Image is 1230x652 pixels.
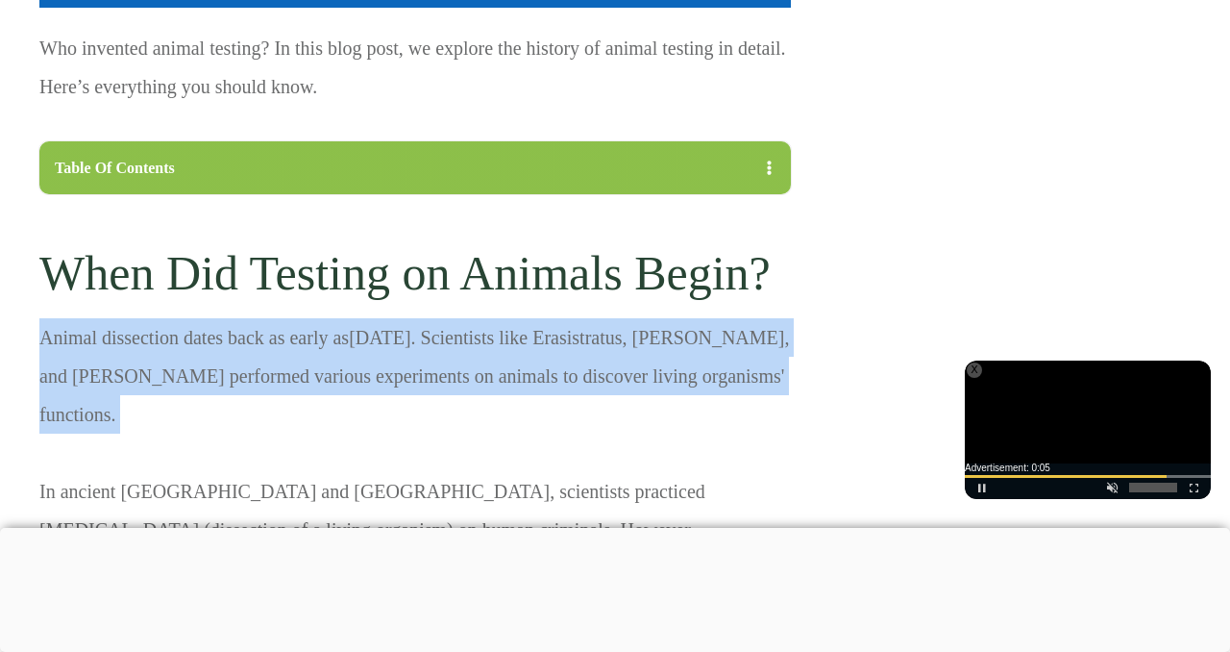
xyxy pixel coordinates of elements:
p: Who invented animal testing? In this blog post, we explore the history of animal testing in detai... [39,29,791,120]
div: Video Player [965,361,1211,499]
h2: When Did Testing on Animals Begin? [39,215,791,316]
div: Table Of Contents [55,159,753,177]
iframe: Advertisement [965,361,1211,499]
div: X [967,363,982,378]
div: Advertisement: 0:05 [965,464,1211,473]
iframe: Advertisement [133,528,1098,647]
a: [DATE] [349,327,410,348]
